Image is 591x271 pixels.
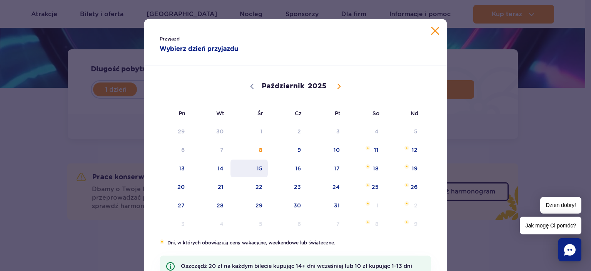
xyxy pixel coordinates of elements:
[346,160,385,177] span: Październik 18, 2025
[230,141,269,159] span: Październik 8, 2025
[191,123,230,140] span: Wrzesień 30, 2025
[269,160,307,177] span: Październik 16, 2025
[230,215,269,233] span: Listopad 5, 2025
[152,104,191,122] span: Pn
[558,238,581,261] div: Chat
[152,178,191,196] span: Październik 20, 2025
[385,178,424,196] span: Październik 26, 2025
[346,215,385,233] span: Listopad 8, 2025
[152,141,191,159] span: Październik 6, 2025
[307,160,346,177] span: Październik 17, 2025
[307,123,346,140] span: Październik 3, 2025
[431,27,439,35] button: Zamknij kalendarz
[346,141,385,159] span: Październik 11, 2025
[191,178,230,196] span: Październik 21, 2025
[385,123,424,140] span: Październik 5, 2025
[191,104,230,122] span: Wt
[385,104,424,122] span: Nd
[191,141,230,159] span: Październik 7, 2025
[520,217,581,234] span: Jak mogę Ci pomóc?
[152,197,191,214] span: Październik 27, 2025
[160,239,431,246] li: Dni, w których obowiązują ceny wakacyjne, weekendowe lub świąteczne.
[152,215,191,233] span: Listopad 3, 2025
[346,123,385,140] span: Październik 4, 2025
[160,44,280,54] strong: Wybierz dzień przyjazdu
[230,178,269,196] span: Październik 22, 2025
[307,178,346,196] span: Październik 24, 2025
[160,35,280,43] span: Przyjazd
[269,141,307,159] span: Październik 9, 2025
[269,104,307,122] span: Cz
[540,197,581,214] span: Dzień dobry!
[307,215,346,233] span: Listopad 7, 2025
[152,160,191,177] span: Październik 13, 2025
[269,123,307,140] span: Październik 2, 2025
[346,197,385,214] span: Listopad 1, 2025
[385,141,424,159] span: Październik 12, 2025
[230,197,269,214] span: Październik 29, 2025
[307,104,346,122] span: Pt
[307,141,346,159] span: Październik 10, 2025
[346,104,385,122] span: So
[191,197,230,214] span: Październik 28, 2025
[191,160,230,177] span: Październik 14, 2025
[230,123,269,140] span: Październik 1, 2025
[152,123,191,140] span: Wrzesień 29, 2025
[385,215,424,233] span: Listopad 9, 2025
[230,104,269,122] span: Śr
[269,178,307,196] span: Październik 23, 2025
[191,215,230,233] span: Listopad 4, 2025
[269,215,307,233] span: Listopad 6, 2025
[385,197,424,214] span: Listopad 2, 2025
[307,197,346,214] span: Październik 31, 2025
[269,197,307,214] span: Październik 30, 2025
[230,160,269,177] span: Październik 15, 2025
[385,160,424,177] span: Październik 19, 2025
[346,178,385,196] span: Październik 25, 2025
